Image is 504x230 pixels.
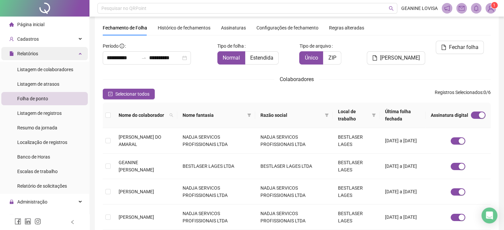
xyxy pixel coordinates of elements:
[247,113,251,117] span: filter
[486,3,496,13] img: 94207
[449,43,478,51] span: Fechar folha
[17,111,62,116] span: Listagem de registros
[372,55,377,61] span: file
[34,218,41,225] span: instagram
[17,81,59,87] span: Listagem de atrasos
[17,154,50,160] span: Banco de Horas
[217,42,244,50] span: Tipo de folha
[473,5,479,11] span: bell
[255,154,333,179] td: BESTLASER LAGES LTDA
[246,110,252,120] span: filter
[338,108,369,122] span: Local de trabalho
[70,220,75,224] span: left
[119,134,161,147] span: [PERSON_NAME] DO AMARAL
[260,112,322,119] span: Razão social
[323,110,330,120] span: filter
[169,113,173,117] span: search
[103,43,119,49] span: Período
[119,112,167,119] span: Nome do colaborador
[436,41,484,54] button: Fechar folha
[280,76,314,82] span: Colaboradores
[333,128,380,154] td: BESTLASER LAGES
[221,25,246,30] span: Assinaturas
[17,125,57,130] span: Resumo da jornada
[325,113,329,117] span: filter
[305,55,318,61] span: Único
[17,140,67,145] span: Localização de registros
[9,37,14,41] span: user-add
[491,2,498,9] sup: Atualize o seu contato no menu Meus Dados
[183,112,244,119] span: Nome fantasia
[9,51,14,56] span: file
[255,128,333,154] td: NADJA SERVICOS PROFISSIONAIS LTDA
[380,54,420,62] span: [PERSON_NAME]
[9,200,14,204] span: lock
[255,205,333,230] td: NADJA SERVICOS PROFISSIONAIS LTDA
[177,179,255,205] td: NADJA SERVICOS PROFISSIONAIS LTDA
[119,189,154,194] span: [PERSON_NAME]
[17,199,47,205] span: Administração
[115,90,149,98] span: Selecionar todos
[333,205,380,230] td: BESTLASER LAGES
[380,205,425,230] td: [DATE] a [DATE]
[380,128,425,154] td: [DATE] a [DATE]
[119,214,154,220] span: [PERSON_NAME]
[119,160,154,172] span: GEANINE [PERSON_NAME]
[380,179,425,205] td: [DATE] a [DATE]
[329,25,364,30] span: Regras alteradas
[380,103,425,128] th: Última folha fechada
[493,3,495,8] span: 1
[108,92,113,96] span: check-square
[158,25,210,30] span: Histórico de fechamentos
[370,107,377,124] span: filter
[328,55,336,61] span: ZIP
[103,89,155,99] button: Selecionar todos
[435,90,482,95] span: Registros Selecionados
[17,67,73,72] span: Listagem de colaboradores
[481,207,497,223] div: Open Intercom Messenger
[250,55,273,61] span: Estendida
[168,110,175,120] span: search
[256,25,318,30] span: Configurações de fechamento
[431,112,468,119] span: Assinatura digital
[103,25,147,30] span: Fechamento de Folha
[299,42,331,50] span: Tipo de arquivo
[255,179,333,205] td: NADJA SERVICOS PROFISSIONAIS LTDA
[177,128,255,154] td: NADJA SERVICOS PROFISSIONAIS LTDA
[17,214,44,219] span: Aceite de uso
[380,154,425,179] td: [DATE] a [DATE]
[17,96,48,101] span: Folha de ponto
[389,6,394,11] span: search
[15,218,21,225] span: facebook
[444,5,450,11] span: notification
[435,89,491,99] span: : 0 / 6
[372,113,376,117] span: filter
[17,169,58,174] span: Escalas de trabalho
[441,45,446,50] span: file
[177,205,255,230] td: NADJA SERVICOS PROFISSIONAIS LTDA
[17,36,39,42] span: Cadastros
[367,51,425,65] button: [PERSON_NAME]
[223,55,240,61] span: Normal
[25,218,31,225] span: linkedin
[459,5,465,11] span: mail
[333,154,380,179] td: BESTLASER LAGES
[141,55,146,61] span: to
[17,183,67,189] span: Relatório de solicitações
[17,51,38,56] span: Relatórios
[401,5,438,12] span: GEANINE LOVISA
[141,55,146,61] span: swap-right
[9,22,14,27] span: home
[177,154,255,179] td: BESTLASER LAGES LTDA
[17,22,44,27] span: Página inicial
[120,44,124,48] span: info-circle
[333,179,380,205] td: BESTLASER LAGES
